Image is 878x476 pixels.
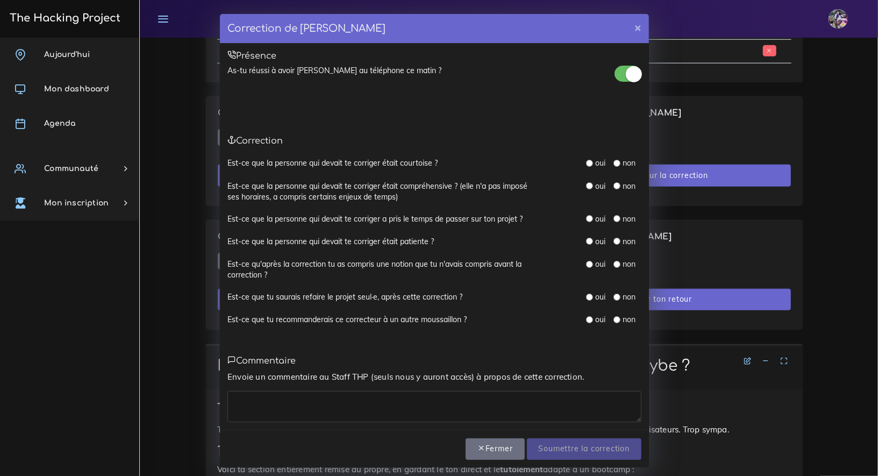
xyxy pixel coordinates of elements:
[227,65,441,76] label: As-tu réussi à avoir [PERSON_NAME] au téléphone ce matin ?
[227,158,438,168] label: Est-ce que la personne qui devait te corriger était courtoise ?
[596,259,606,269] label: oui
[227,236,434,247] label: Est-ce que la personne qui devait te corriger était patiente ?
[623,236,636,247] label: non
[596,181,606,191] label: oui
[227,292,462,302] label: Est-ce que tu saurais refaire le projet seul·e, après cette correction ?
[623,214,636,224] label: non
[466,438,525,460] button: Fermer
[227,136,641,146] h5: Correction
[596,292,606,302] label: oui
[596,314,606,325] label: oui
[527,438,641,460] input: Soumettre la correction
[623,292,636,302] label: non
[227,51,641,61] h5: Présence
[623,158,636,168] label: non
[596,236,606,247] label: oui
[227,371,641,383] p: Envoie un commentaire au Staff THP (seuls nous y auront accès) à propos de cette correction.
[227,181,534,203] label: Est-ce que la personne qui devait te corriger était compréhensive ? (elle n'a pas imposé ses hora...
[227,214,523,224] label: Est-ce que la personne qui devait te corriger a pris le temps de passer sur ton projet ?
[227,356,641,366] h5: Commentaire
[627,14,649,40] button: ×
[623,314,636,325] label: non
[227,22,386,36] h4: Correction de [PERSON_NAME]
[623,181,636,191] label: non
[596,214,606,224] label: oui
[227,314,467,325] label: Est-ce que tu recommanderais ce correcteur à un autre moussaillon ?
[623,259,636,269] label: non
[596,158,606,168] label: oui
[227,259,534,281] label: Est-ce qu'après la correction tu as compris une notion que tu n'avais compris avant la correction ?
